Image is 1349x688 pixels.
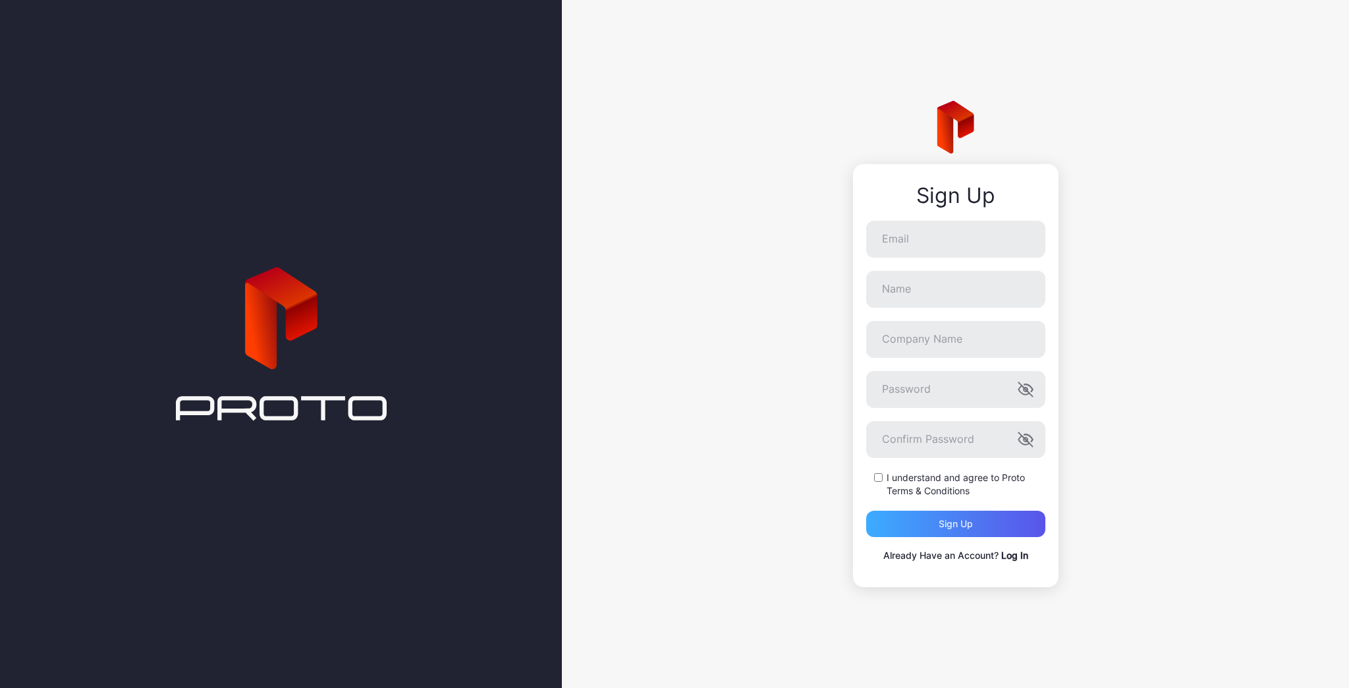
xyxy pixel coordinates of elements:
[866,271,1045,308] input: Name
[1018,382,1033,397] button: Password
[1001,550,1028,561] a: Log In
[887,471,1045,498] label: I understand and agree to
[866,511,1045,537] button: Sign up
[866,548,1045,563] p: Already Have an Account?
[866,421,1045,458] input: Confirm Password
[939,519,973,529] div: Sign up
[866,184,1045,208] div: Sign Up
[866,371,1045,408] input: Password
[866,321,1045,358] input: Company Name
[1018,432,1033,447] button: Confirm Password
[866,221,1045,258] input: Email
